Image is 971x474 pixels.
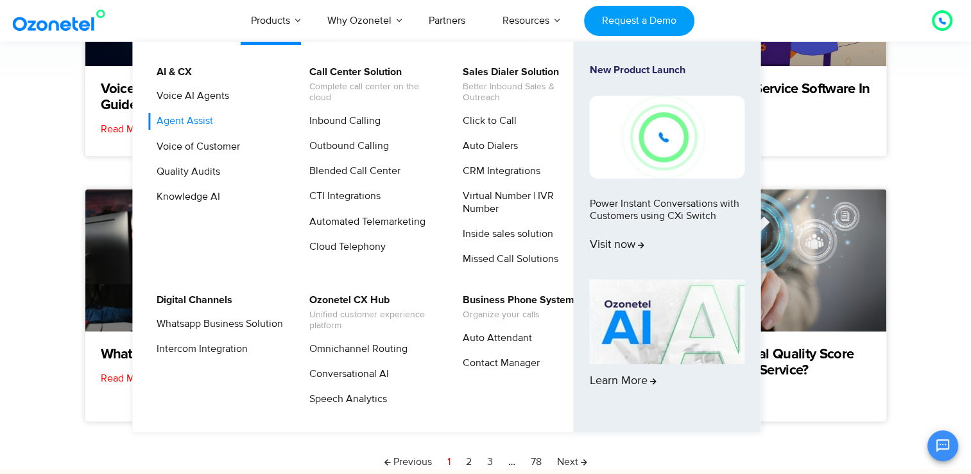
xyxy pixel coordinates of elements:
a: Digital Channels [148,292,234,308]
span: Organize your calls [463,310,574,320]
a: Inside sales solution [454,226,555,242]
span: 1 [447,455,451,468]
button: Open chat [927,430,958,461]
a: 78 [531,454,542,470]
a: AI & CX [148,64,194,80]
a: 3 [487,454,493,470]
a: Conversational AI [301,366,391,382]
a: Voice AI Agents [148,88,231,104]
a: Agent Assist [148,113,215,129]
a: Sales Dialer SolutionBetter Inbound Sales & Outreach [454,64,591,105]
a: Voice of Customer [148,139,242,155]
a: Voicebots in Banking: A Complete Guide [101,82,338,114]
a: CRM Integrations [454,163,542,179]
span: Complete call center on the cloud [309,82,436,103]
a: Cloud Telephony [301,239,388,255]
a: Request a Demo [584,6,694,36]
a: Speech Analytics [301,391,389,407]
a: 2 [466,454,472,470]
img: New-Project-17.png [590,96,745,178]
a: Call Center SolutionComplete call center on the cloud [301,64,438,105]
span: Better Inbound Sales & Outreach [463,82,589,103]
a: Top 10 Customer Service Software in [DATE] (+Pricing) [649,82,886,114]
a: Blended Call Center [301,163,402,179]
a: Business Phone SystemOrganize your calls [454,292,576,322]
a: Learn More [590,279,745,410]
a: Inbound Calling [301,113,382,129]
span: Previous [384,455,432,468]
a: Read more about What Is Inbound Call Centre Software? [101,371,159,386]
span: Learn More [590,374,657,389]
a: What Is Inbound Call Centre Software? [101,347,332,363]
a: Ozonetel CX HubUnified customer experience platform [301,292,438,333]
a: Automated Telemarketing [301,214,427,230]
a: What is the Internal Quality Score (IQS) in Customer Service? [649,347,886,379]
nav: Pagination [85,454,887,470]
a: Missed Call Solutions [454,251,560,267]
a: Omnichannel Routing [301,341,409,357]
a: Read more about Voicebots in Banking: A Complete Guide [101,121,159,137]
a: Auto Attendant [454,330,534,346]
img: AI [590,279,745,364]
a: Quality Audits [148,164,222,180]
a: Knowledge AI [148,189,222,205]
a: CTI Integrations [301,188,382,204]
a: Whatsapp Business Solution [148,316,285,332]
a: Virtual Number | IVR Number [454,188,591,216]
a: Intercom Integration [148,341,250,357]
a: Click to Call [454,113,519,129]
a: New Product LaunchPower Instant Conversations with Customers using CXi SwitchVisit now [590,64,745,274]
span: Visit now [590,238,644,252]
span: … [508,455,515,468]
a: Next [557,454,587,470]
a: Contact Manager [454,355,542,371]
a: Auto Dialers [454,138,520,154]
span: Unified customer experience platform [309,310,436,331]
a: Outbound Calling [301,138,391,154]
